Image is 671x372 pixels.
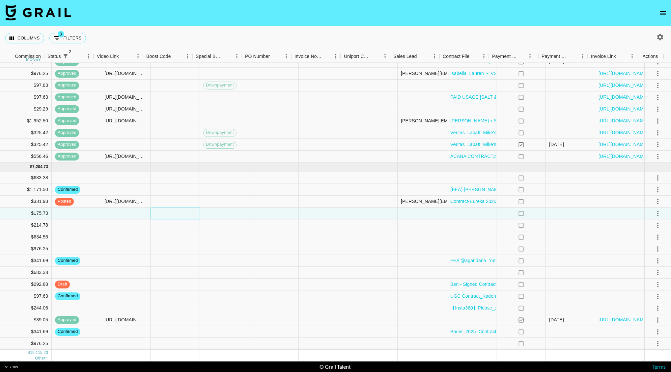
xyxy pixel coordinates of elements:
[204,141,236,148] span: Downpayment
[652,151,663,162] button: select merge strategy
[30,350,48,355] div: 19,115.23
[2,184,52,196] div: $1,171.50
[2,139,52,151] div: $325.42
[26,58,41,62] div: money
[569,52,578,61] button: Sort
[104,70,147,77] div: https://www.instagram.com/reel/DOtYy57CR2i/?igsh=MW5yenQ4ajRxbDM2aQ==
[652,196,663,207] button: select merge strategy
[55,281,70,287] span: draft
[61,52,70,61] button: Show filters
[599,118,648,124] a: [URL][DOMAIN_NAME]
[322,52,331,61] button: Sort
[652,314,663,326] button: select merge strategy
[599,153,648,160] a: [URL][DOMAIN_NAME]
[67,48,73,55] span: 2
[104,106,147,112] div: https://www.tiktok.com/@kadenbowler/video/7548235705902714125?_t=ZT-8zb29FFWX9C&_r=1
[450,94,567,101] a: PAID USAGE [SALT & STONE x [PERSON_NAME]].pdf
[2,314,52,326] div: $39.05
[652,363,666,370] a: Terms
[652,127,663,138] button: select merge strategy
[450,186,603,193] a: (FEA) [PERSON_NAME] SharkNinja_Influencer Agreement_([DATE]).pdf
[599,130,648,136] a: [URL][DOMAIN_NAME]
[2,172,52,184] div: $683.38
[30,164,32,170] div: $
[652,68,663,79] button: select merge strategy
[55,198,74,205] span: posted
[182,51,192,61] button: Menu
[599,106,648,112] a: [URL][DOMAIN_NAME]
[652,279,663,290] button: select merge strategy
[2,279,52,290] div: $292.88
[393,50,417,63] div: Sales Lead
[2,243,52,255] div: $976.25
[104,94,147,101] div: https://www.tiktok.com/@isabella.lauren/video/7394584122317868319
[242,50,291,63] div: PO Number
[599,70,648,77] a: [URL][DOMAIN_NAME]
[599,94,648,101] a: [URL][DOMAIN_NAME]
[627,51,637,61] button: Menu
[371,52,380,61] button: Sort
[430,51,439,61] button: Menu
[450,118,601,124] a: [PERSON_NAME] x SAXX Talent Agreement_Influencers_2025 (1).docx
[652,208,663,219] button: select merge strategy
[450,305,577,311] a: 【Insta360】Please_sign：USD-2500NK202509260341-.pdf
[2,326,52,338] div: $341.69
[439,50,489,63] div: Contract File
[331,51,341,61] button: Menu
[652,326,663,337] button: select merge strategy
[390,50,439,63] div: Sales Lead
[2,196,52,208] div: $331.93
[489,50,538,63] div: Payment Sent
[652,139,663,150] button: select merge strategy
[616,52,625,61] button: Sort
[204,130,236,136] span: Downpayment
[49,33,86,43] button: Show filters
[291,50,341,63] div: Invoice Notes
[652,255,663,266] button: select merge strategy
[417,52,426,61] button: Sort
[588,50,637,63] div: Invoice Link
[344,50,371,63] div: Uniport Contact Email
[599,317,648,323] a: [URL][DOMAIN_NAME]
[525,51,535,61] button: Menu
[5,33,44,43] button: Select columns
[55,317,79,323] span: approved
[652,104,663,115] button: select merge strategy
[171,52,180,61] button: Sort
[44,50,94,63] div: Status
[652,56,663,67] button: select merge strategy
[652,172,663,184] button: select merge strategy
[104,118,147,124] div: https://www.instagram.com/reel/DOMEVAbjlUR/?igsh=MXJ1dWNreDY0Y3I2Nw==
[443,50,469,63] div: Contract File
[5,5,71,20] img: Grail Talent
[637,50,663,63] div: Actions
[281,51,291,61] button: Menu
[652,232,663,243] button: select merge strategy
[643,50,658,63] div: Actions
[55,293,80,299] span: confirmed
[652,184,663,195] button: select merge strategy
[578,51,588,61] button: Menu
[450,293,593,300] a: UGC Contract_Kaden Bowler • Oats Overnight ([DATE]).docx (1).pdf
[32,164,48,170] div: 7,204.73
[55,118,79,124] span: approved
[55,70,79,77] span: approved
[492,50,518,63] div: Payment Sent
[652,92,663,103] button: select merge strategy
[2,231,52,243] div: $634.56
[591,50,616,63] div: Invoice Link
[6,52,15,61] button: Sort
[469,52,479,61] button: Sort
[479,51,489,61] button: Menu
[549,141,564,148] div: 9/25/2025
[2,103,52,115] div: $29.29
[47,50,61,63] div: Status
[599,141,648,148] a: [URL][DOMAIN_NAME]
[55,94,79,100] span: approved
[652,220,663,231] button: select merge strategy
[55,186,80,193] span: confirmed
[196,50,223,63] div: Special Booking Type
[652,267,663,278] button: select merge strategy
[341,50,390,63] div: Uniport Contact Email
[104,317,147,323] div: https://www.tiktok.com/@kadenbowler/video/7556023243757325623?lang=en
